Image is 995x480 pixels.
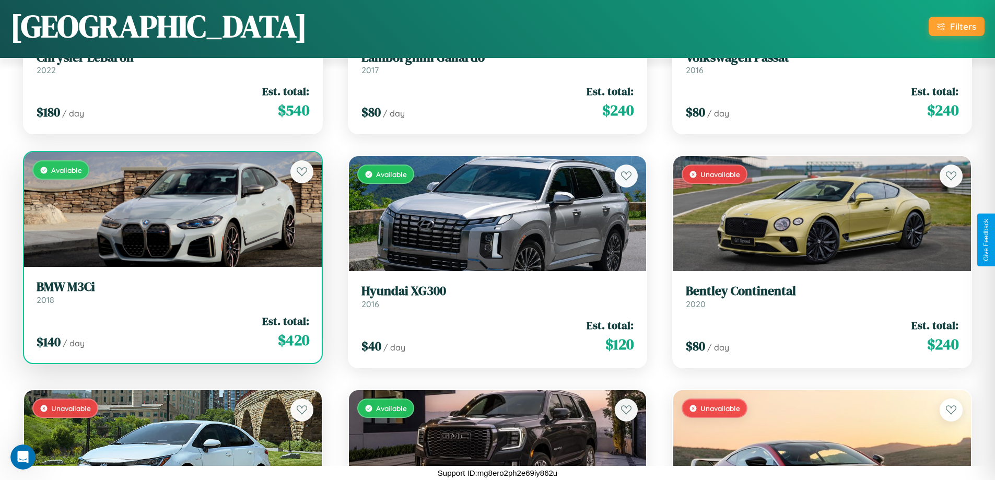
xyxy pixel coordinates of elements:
[605,334,634,355] span: $ 120
[686,299,706,309] span: 2020
[707,108,729,119] span: / day
[602,100,634,121] span: $ 240
[686,103,705,121] span: $ 80
[383,342,405,353] span: / day
[10,444,36,470] iframe: Intercom live chat
[361,284,634,299] h3: Hyundai XG300
[63,338,85,348] span: / day
[700,404,740,413] span: Unavailable
[262,313,309,329] span: Est. total:
[982,219,990,261] div: Give Feedback
[686,65,704,75] span: 2016
[927,100,958,121] span: $ 240
[51,404,91,413] span: Unavailable
[911,318,958,333] span: Est. total:
[37,50,309,76] a: Chrysler LeBaron2022
[37,65,56,75] span: 2022
[278,330,309,350] span: $ 420
[911,84,958,99] span: Est. total:
[707,342,729,353] span: / day
[37,333,61,350] span: $ 140
[37,295,54,305] span: 2018
[37,279,309,295] h3: BMW M3Ci
[686,337,705,355] span: $ 80
[361,299,379,309] span: 2016
[700,170,740,179] span: Unavailable
[361,65,379,75] span: 2017
[587,318,634,333] span: Est. total:
[361,103,381,121] span: $ 80
[51,166,82,174] span: Available
[686,50,958,65] h3: Volkswagen Passat
[929,17,985,36] button: Filters
[37,103,60,121] span: $ 180
[10,5,307,48] h1: [GEOGRAPHIC_DATA]
[262,84,309,99] span: Est. total:
[361,50,634,65] h3: Lamborghini Gallardo
[686,50,958,76] a: Volkswagen Passat2016
[383,108,405,119] span: / day
[361,284,634,309] a: Hyundai XG3002016
[361,50,634,76] a: Lamborghini Gallardo2017
[950,21,976,32] div: Filters
[278,100,309,121] span: $ 540
[686,284,958,309] a: Bentley Continental2020
[37,279,309,305] a: BMW M3Ci2018
[361,337,381,355] span: $ 40
[37,50,309,65] h3: Chrysler LeBaron
[587,84,634,99] span: Est. total:
[927,334,958,355] span: $ 240
[438,466,557,480] p: Support ID: mg8ero2ph2e69iy862u
[686,284,958,299] h3: Bentley Continental
[62,108,84,119] span: / day
[376,170,407,179] span: Available
[376,404,407,413] span: Available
